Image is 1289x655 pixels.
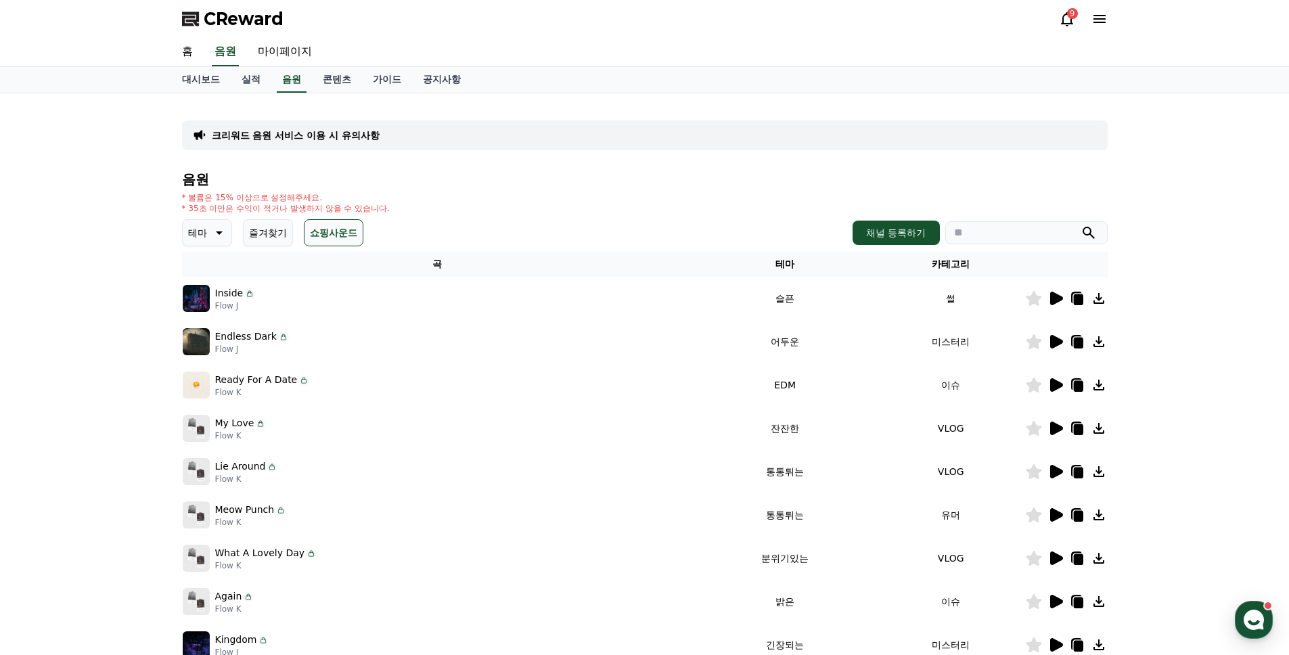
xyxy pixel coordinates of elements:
td: VLOG [877,407,1025,450]
td: 통통튀는 [693,493,876,537]
img: music [183,371,210,399]
a: CReward [182,8,284,30]
td: 슬픈 [693,277,876,320]
p: Again [215,589,242,604]
a: 9 [1059,11,1075,27]
a: 대화 [89,429,175,463]
td: VLOG [877,537,1025,580]
p: Flow K [215,474,278,484]
a: 공지사항 [412,67,472,93]
td: 잔잔한 [693,407,876,450]
p: What A Lovely Day [215,546,305,560]
a: 홈 [171,38,204,66]
p: Flow K [215,604,254,614]
p: Endless Dark [215,330,277,344]
span: CReward [204,8,284,30]
button: 즐겨찾기 [243,219,293,246]
td: EDM [693,363,876,407]
button: 쇼핑사운드 [304,219,363,246]
td: 썰 [877,277,1025,320]
p: Flow J [215,344,289,355]
a: 마이페이지 [247,38,323,66]
span: 설정 [209,449,225,460]
img: music [183,545,210,572]
p: Meow Punch [215,503,275,517]
a: 가이드 [362,67,412,93]
th: 테마 [693,252,876,277]
a: 설정 [175,429,260,463]
img: music [183,328,210,355]
td: 분위기있는 [693,537,876,580]
p: My Love [215,416,254,430]
a: 콘텐츠 [312,67,362,93]
img: music [183,501,210,528]
td: 이슈 [877,580,1025,623]
img: music [183,285,210,312]
p: Lie Around [215,459,266,474]
td: 통통튀는 [693,450,876,493]
img: music [183,458,210,485]
p: Flow K [215,560,317,571]
a: 실적 [231,67,271,93]
a: 크리워드 음원 서비스 이용 시 유의사항 [212,129,380,142]
p: Flow K [215,430,267,441]
a: 음원 [212,38,239,66]
img: music [183,588,210,615]
p: Ready For A Date [215,373,298,387]
a: 홈 [4,429,89,463]
span: 대화 [124,450,140,461]
img: music [183,415,210,442]
td: VLOG [877,450,1025,493]
p: 테마 [188,223,207,242]
span: 홈 [43,449,51,460]
p: Kingdom [215,633,257,647]
div: 9 [1067,8,1078,19]
td: 미스터리 [877,320,1025,363]
button: 채널 등록하기 [853,221,939,245]
p: Inside [215,286,244,300]
h4: 음원 [182,172,1108,187]
th: 카테고리 [877,252,1025,277]
button: 테마 [182,219,232,246]
p: Flow J [215,300,256,311]
td: 유머 [877,493,1025,537]
th: 곡 [182,252,694,277]
p: Flow K [215,387,310,398]
p: * 35초 미만은 수익이 적거나 발생하지 않을 수 있습니다. [182,203,390,214]
td: 이슈 [877,363,1025,407]
td: 밝은 [693,580,876,623]
p: * 볼륨은 15% 이상으로 설정해주세요. [182,192,390,203]
a: 대시보드 [171,67,231,93]
p: Flow K [215,517,287,528]
td: 어두운 [693,320,876,363]
a: 음원 [277,67,307,93]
